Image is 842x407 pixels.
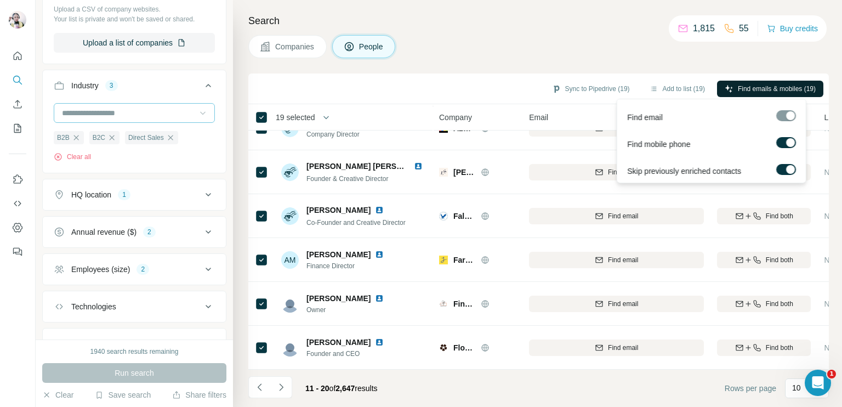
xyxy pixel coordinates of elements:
span: Owner [306,305,388,315]
button: Enrich CSV [9,94,26,114]
button: Find email [529,164,704,180]
button: Find both [717,340,811,356]
span: results [305,384,378,393]
img: LinkedIn logo [375,338,384,347]
span: Find email [608,167,638,177]
button: Feedback [9,242,26,262]
span: Finance Director [306,261,388,271]
span: Rows per page [725,383,776,394]
img: Avatar [281,339,299,357]
span: [PERSON_NAME] [306,293,371,304]
span: People [359,41,384,52]
span: Company [439,112,472,123]
span: Farmer Autocare [453,255,475,265]
div: 1 [118,190,130,200]
span: 11 - 20 [305,384,329,393]
span: Find mobile phone [627,139,690,150]
img: Avatar [281,295,299,313]
button: HQ location1 [43,182,226,208]
button: Clear all [54,152,91,162]
span: Find emails & mobiles (19) [738,84,816,94]
div: 1940 search results remaining [90,347,179,357]
h4: Search [248,13,829,29]
button: Find email [529,340,704,356]
button: Find both [717,208,811,224]
span: Find email [627,112,663,123]
p: Your list is private and won't be saved or shared. [54,14,215,24]
span: Founder & Creative Director [306,175,388,183]
button: Use Surfe on LinkedIn [9,169,26,189]
button: Find email [529,208,704,224]
button: Annual revenue ($)2 [43,219,226,245]
p: 55 [739,22,749,35]
span: Find email [608,343,638,353]
span: [PERSON_NAME] [306,249,371,260]
img: Logo of Farmer Autocare [439,256,448,264]
div: 2 [136,264,149,274]
img: Logo of Find Me A Gift [439,299,448,308]
span: Company Director [306,129,388,139]
img: Avatar [9,11,26,29]
button: Find email [529,296,704,312]
div: 2 [143,227,156,237]
span: Companies [275,41,315,52]
button: Find both [717,296,811,312]
span: of [329,384,336,393]
span: Find Me A Gift [453,298,475,309]
button: Quick start [9,46,26,66]
span: [PERSON_NAME] [PERSON_NAME] [306,162,437,171]
button: Save search [95,389,151,400]
img: LinkedIn logo [375,294,384,303]
span: Find both [766,299,793,309]
button: Upload a list of companies [54,33,215,53]
div: Employees (size) [71,264,130,275]
span: Find email [608,211,638,221]
button: Use Surfe API [9,194,26,213]
span: B2B [57,133,70,143]
span: 1 [827,370,836,378]
span: 19 selected [276,112,315,123]
button: Share filters [172,389,226,400]
button: Clear [42,389,73,400]
span: Co-Founder and Creative Director [306,219,406,227]
div: AM [281,251,299,269]
span: Find both [766,343,793,353]
button: Find emails & mobiles (19) [717,81,823,97]
div: Industry [71,80,99,91]
span: 2,647 [335,384,355,393]
div: Annual revenue ($) [71,227,136,238]
img: LinkedIn logo [375,206,384,214]
span: Find both [766,211,793,221]
img: LinkedIn logo [375,250,384,259]
button: Sync to Pipedrive (19) [544,81,638,97]
button: My lists [9,118,26,138]
img: Avatar [281,163,299,181]
span: Flowerbx [453,342,475,353]
span: Find email [608,255,638,265]
span: [PERSON_NAME] [306,205,371,216]
button: Navigate to next page [270,376,292,398]
div: 3 [105,81,118,91]
img: Logo of Elizabeth Scarlett [439,168,448,177]
button: Find both [717,252,811,268]
span: Founder and CEO [306,349,388,359]
button: Add to list (19) [642,81,713,97]
button: Dashboard [9,218,26,238]
span: Email [529,112,548,123]
img: Avatar [281,207,299,225]
p: 10 [792,382,801,393]
span: Find both [766,255,793,265]
div: Keywords [71,338,105,349]
span: Skip previously enriched contacts [627,166,741,177]
div: Technologies [71,301,116,312]
img: Logo of Flowerbx [439,343,448,352]
img: LinkedIn logo [414,162,423,171]
span: Falcon Enamelware [453,211,475,222]
span: Find email [608,299,638,309]
button: Find email [529,252,704,268]
p: Upload a CSV of company websites. [54,4,215,14]
div: HQ location [71,189,111,200]
button: Technologies [43,293,226,320]
span: [PERSON_NAME] [306,337,371,348]
p: 1,815 [693,22,715,35]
